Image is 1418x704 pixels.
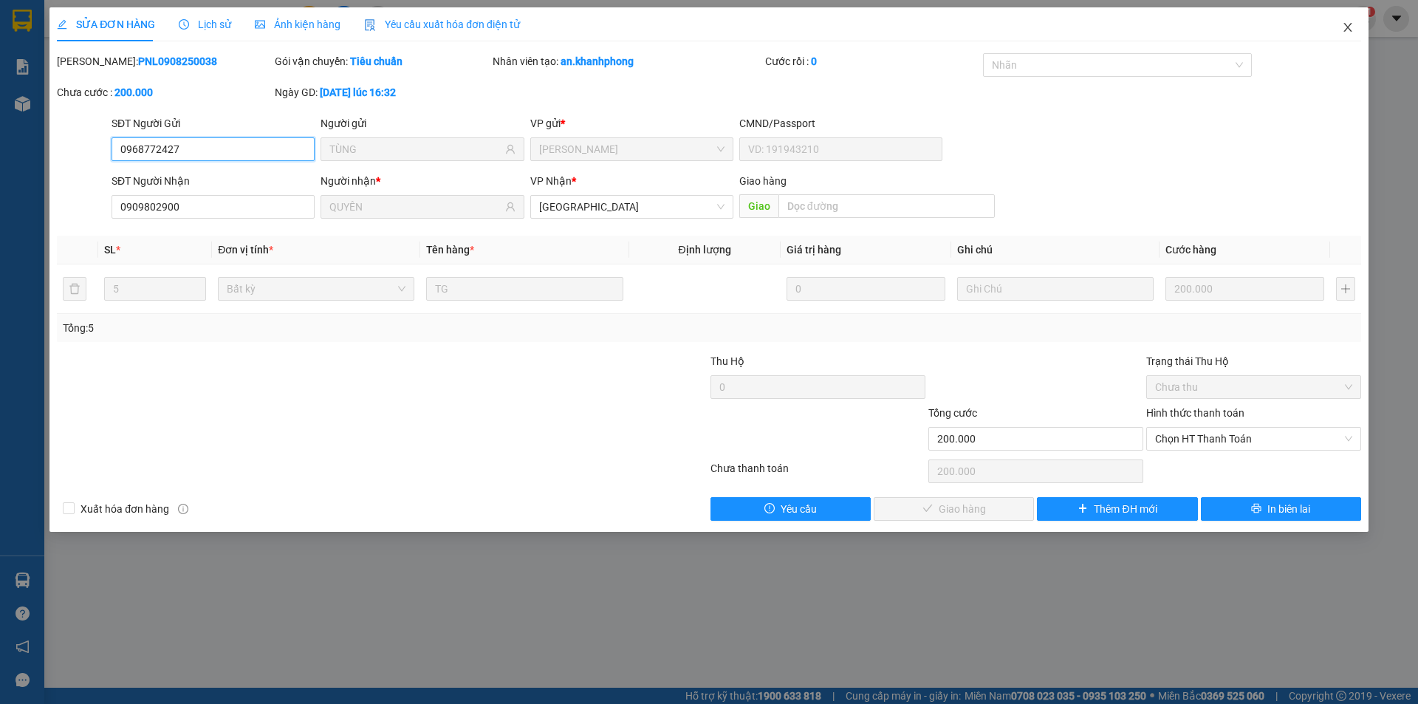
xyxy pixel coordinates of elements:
[1146,353,1361,369] div: Trạng thái Thu Hộ
[1165,244,1216,256] span: Cước hàng
[1342,21,1354,33] span: close
[951,236,1160,264] th: Ghi chú
[321,173,524,189] div: Người nhận
[957,277,1154,301] input: Ghi Chú
[1267,501,1310,517] span: In biên lai
[679,244,731,256] span: Định lượng
[104,244,116,256] span: SL
[350,55,403,67] b: Tiêu chuẩn
[1155,428,1352,450] span: Chọn HT Thanh Toán
[112,173,315,189] div: SĐT Người Nhận
[781,501,817,517] span: Yêu cầu
[493,53,762,69] div: Nhân viên tạo:
[321,115,524,131] div: Người gửi
[426,277,623,301] input: VD: Bàn, Ghế
[787,277,945,301] input: 0
[178,504,188,514] span: info-circle
[764,503,775,515] span: exclamation-circle
[710,497,871,521] button: exclamation-circleYêu cầu
[364,18,520,30] span: Yêu cầu xuất hóa đơn điện tử
[255,18,340,30] span: Ảnh kiện hàng
[709,460,927,486] div: Chưa thanh toán
[739,115,942,131] div: CMND/Passport
[1336,277,1355,301] button: plus
[739,175,787,187] span: Giao hàng
[57,53,272,69] div: [PERSON_NAME]:
[75,501,175,517] span: Xuất hóa đơn hàng
[874,497,1034,521] button: checkGiao hàng
[63,320,547,336] div: Tổng: 5
[928,407,977,419] span: Tổng cước
[320,86,396,98] b: [DATE] lúc 16:32
[505,144,516,154] span: user
[57,18,155,30] span: SỬA ĐƠN HÀNG
[364,19,376,31] img: icon
[255,19,265,30] span: picture
[811,55,817,67] b: 0
[114,86,153,98] b: 200.000
[530,175,572,187] span: VP Nhận
[530,115,733,131] div: VP gửi
[1165,277,1324,301] input: 0
[329,141,501,157] input: Tên người gửi
[275,53,490,69] div: Gói vận chuyển:
[1037,497,1197,521] button: plusThêm ĐH mới
[179,19,189,30] span: clock-circle
[1327,7,1369,49] button: Close
[561,55,634,67] b: an.khanhphong
[112,115,315,131] div: SĐT Người Gửi
[1094,501,1157,517] span: Thêm ĐH mới
[739,137,942,161] input: VD: 191943210
[57,19,67,30] span: edit
[426,244,474,256] span: Tên hàng
[275,84,490,100] div: Ngày GD:
[57,84,272,100] div: Chưa cước :
[179,18,231,30] span: Lịch sử
[787,244,841,256] span: Giá trị hàng
[539,138,725,160] span: Phạm Ngũ Lão
[710,355,744,367] span: Thu Hộ
[778,194,995,218] input: Dọc đường
[1155,376,1352,398] span: Chưa thu
[1201,497,1361,521] button: printerIn biên lai
[218,244,273,256] span: Đơn vị tính
[765,53,980,69] div: Cước rồi :
[739,194,778,218] span: Giao
[1146,407,1244,419] label: Hình thức thanh toán
[227,278,405,300] span: Bất kỳ
[329,199,501,215] input: Tên người nhận
[1078,503,1088,515] span: plus
[138,55,217,67] b: PNL0908250038
[505,202,516,212] span: user
[1251,503,1261,515] span: printer
[539,196,725,218] span: Nha Trang
[63,277,86,301] button: delete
